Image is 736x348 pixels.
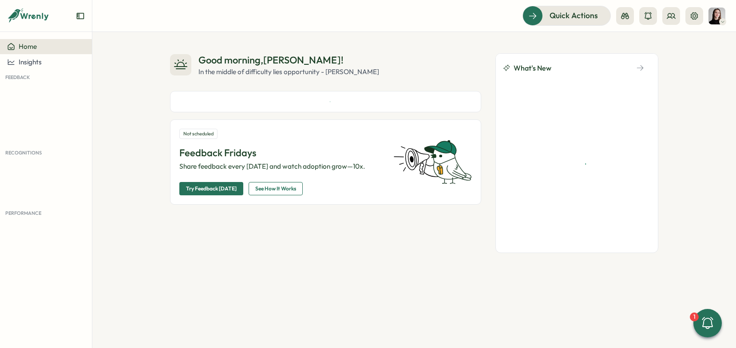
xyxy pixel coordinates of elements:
[690,312,699,321] div: 1
[514,63,551,74] span: What's New
[179,146,383,160] p: Feedback Fridays
[249,182,303,195] button: See How It Works
[19,58,42,66] span: Insights
[179,182,243,195] button: Try Feedback [DATE]
[693,309,722,337] button: 1
[550,10,598,21] span: Quick Actions
[186,182,237,195] span: Try Feedback [DATE]
[255,182,296,195] span: See How It Works
[76,12,85,20] button: Expand sidebar
[179,162,383,171] p: Share feedback every [DATE] and watch adoption grow—10x.
[198,53,379,67] div: Good morning , [PERSON_NAME] !
[19,42,37,51] span: Home
[708,8,725,24] img: Elena Ladushyna
[179,129,218,139] div: Not scheduled
[198,67,379,77] div: In the middle of difficulty lies opportunity - [PERSON_NAME]
[522,6,611,25] button: Quick Actions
